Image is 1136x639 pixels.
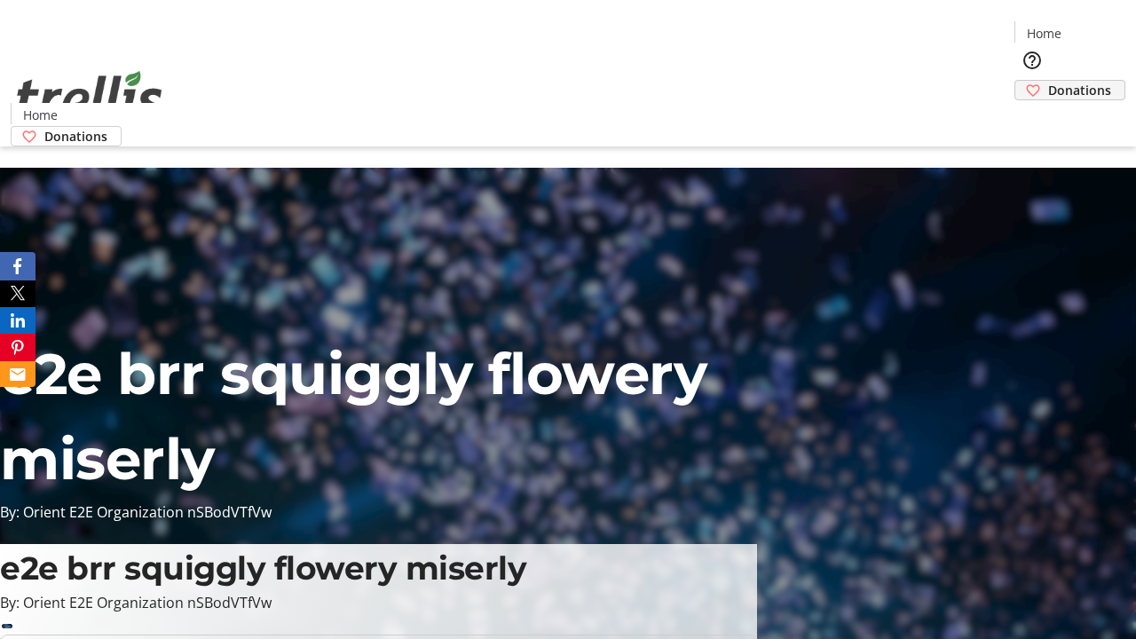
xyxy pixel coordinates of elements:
span: Donations [44,127,107,146]
a: Donations [1014,80,1125,100]
img: Orient E2E Organization nSBodVTfVw's Logo [11,51,169,140]
button: Help [1014,43,1050,78]
span: Home [1027,24,1061,43]
button: Cart [1014,100,1050,136]
a: Donations [11,126,122,146]
a: Home [1015,24,1072,43]
span: Donations [1048,81,1111,99]
span: Home [23,106,58,124]
a: Home [12,106,68,124]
